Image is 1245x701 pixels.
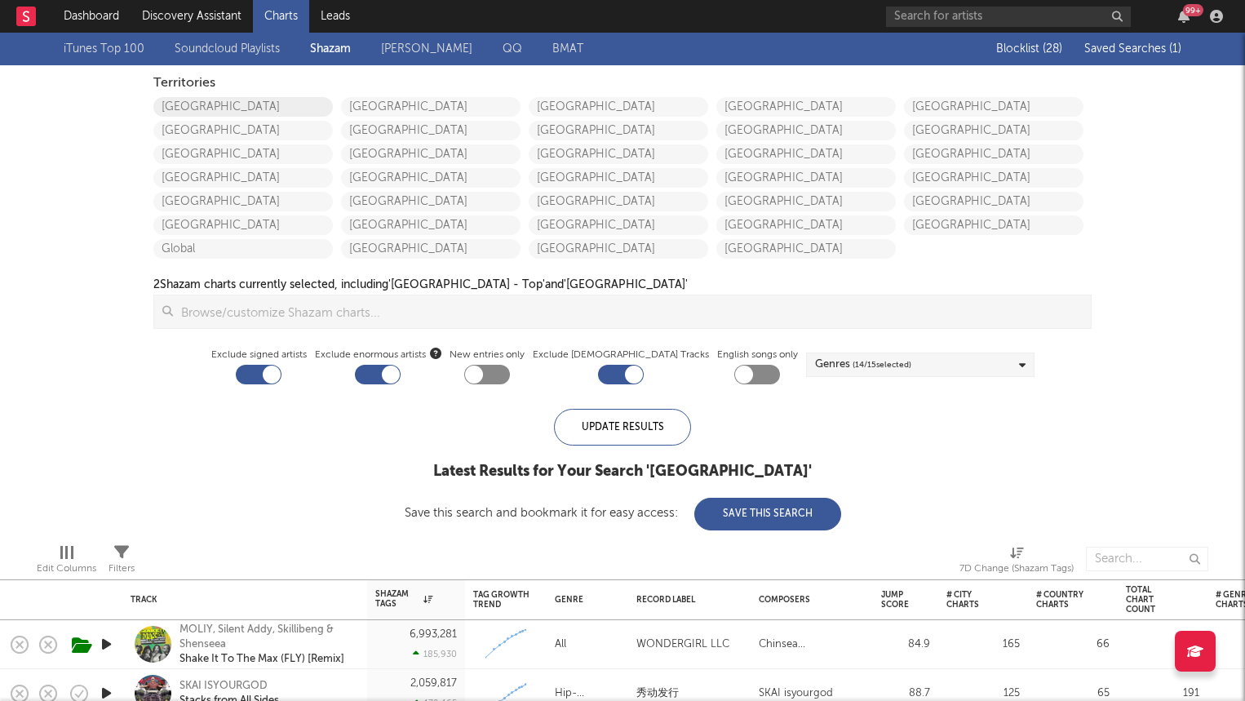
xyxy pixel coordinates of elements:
a: [GEOGRAPHIC_DATA] [341,215,521,235]
div: Filters [109,559,135,579]
a: [GEOGRAPHIC_DATA] [341,97,521,117]
a: Soundcloud Playlists [175,39,280,59]
a: MOLIY, Silent Addy, Skillibeng & ShenseeaShake It To The Max (FLY) [Remix] [179,623,355,667]
div: 6,993,281 [410,629,457,640]
span: Saved Searches [1084,43,1181,55]
label: New entries only [450,345,525,365]
div: 99 + [1183,4,1203,16]
a: QQ [503,39,522,59]
div: Shazam Tags [375,589,432,609]
div: Tag Growth Trend [473,590,530,610]
label: English songs only [717,345,798,365]
a: [GEOGRAPHIC_DATA] [904,144,1083,164]
a: [GEOGRAPHIC_DATA] [153,97,333,117]
a: [GEOGRAPHIC_DATA] [341,121,521,140]
div: 185,930 [413,649,457,659]
div: Composers [759,595,857,605]
a: [GEOGRAPHIC_DATA] [716,192,896,211]
a: [GEOGRAPHIC_DATA] [716,144,896,164]
div: Edit Columns [37,539,96,586]
button: Save This Search [694,498,841,530]
div: SKAI ISYOURGOD [179,679,279,694]
div: # City Charts [946,590,995,610]
a: iTunes Top 100 [64,39,144,59]
a: [GEOGRAPHIC_DATA] [341,192,521,211]
div: Total Chart Count [1126,585,1175,614]
div: Chinsea [PERSON_NAME], [PERSON_NAME] Ama [PERSON_NAME] [PERSON_NAME], [PERSON_NAME] [759,635,865,654]
span: ( 1 ) [1169,43,1181,55]
div: MOLIY, Silent Addy, Skillibeng & Shenseea [179,623,355,652]
div: WONDERGIRL LLC [636,635,729,654]
div: Territories [153,73,1092,93]
div: 2,059,817 [410,678,457,689]
div: Genre [555,595,612,605]
div: Edit Columns [37,559,96,579]
div: 7D Change (Shazam Tags) [959,539,1074,586]
a: [GEOGRAPHIC_DATA] [153,215,333,235]
div: Genres [815,355,911,375]
label: Exclude [DEMOGRAPHIC_DATA] Tracks [533,345,709,365]
div: 165 [946,635,1020,654]
div: Save this search and bookmark it for easy access: [405,507,841,519]
span: ( 14 / 15 selected) [853,355,911,375]
div: 2 Shazam charts currently selected, including '[GEOGRAPHIC_DATA] - Top' and '[GEOGRAPHIC_DATA]' [153,275,688,295]
a: [GEOGRAPHIC_DATA] [529,144,708,164]
div: Track [131,595,351,605]
input: Browse/customize Shazam charts... [173,295,1091,328]
div: 66 [1036,635,1110,654]
div: Jump Score [881,590,909,610]
a: [GEOGRAPHIC_DATA] [529,97,708,117]
a: [GEOGRAPHIC_DATA] [716,97,896,117]
div: Shake It To The Max (FLY) [Remix] [179,652,355,667]
a: [GEOGRAPHIC_DATA] [716,215,896,235]
a: [GEOGRAPHIC_DATA] [341,168,521,188]
div: Filters [109,539,135,586]
a: [GEOGRAPHIC_DATA] [529,192,708,211]
span: Exclude enormous artists [315,345,441,365]
a: [GEOGRAPHIC_DATA] [529,239,708,259]
a: [GEOGRAPHIC_DATA] [341,144,521,164]
a: [GEOGRAPHIC_DATA] [341,239,521,259]
a: [PERSON_NAME] [381,39,472,59]
div: Update Results [554,409,691,446]
a: [GEOGRAPHIC_DATA] [904,192,1083,211]
a: [GEOGRAPHIC_DATA] [529,215,708,235]
a: [GEOGRAPHIC_DATA] [904,121,1083,140]
input: Search for artists [886,7,1131,27]
a: [GEOGRAPHIC_DATA] [904,215,1083,235]
a: [GEOGRAPHIC_DATA] [153,192,333,211]
a: [GEOGRAPHIC_DATA] [529,168,708,188]
a: [GEOGRAPHIC_DATA] [529,121,708,140]
a: [GEOGRAPHIC_DATA] [153,144,333,164]
a: BMAT [552,39,583,59]
div: All [555,635,566,654]
a: [GEOGRAPHIC_DATA] [716,239,896,259]
div: # Country Charts [1036,590,1085,610]
div: 7D Change (Shazam Tags) [959,559,1074,579]
button: Saved Searches (1) [1079,42,1181,55]
a: [GEOGRAPHIC_DATA] [716,121,896,140]
button: Exclude enormous artists [430,345,441,361]
a: [GEOGRAPHIC_DATA] [904,97,1083,117]
input: Search... [1086,547,1208,571]
div: 232 [1126,635,1199,654]
button: 99+ [1178,10,1190,23]
label: Exclude signed artists [211,345,307,365]
a: [GEOGRAPHIC_DATA] [716,168,896,188]
a: [GEOGRAPHIC_DATA] [153,121,333,140]
a: [GEOGRAPHIC_DATA] [153,168,333,188]
a: [GEOGRAPHIC_DATA] [904,168,1083,188]
span: ( 28 ) [1043,43,1062,55]
div: Latest Results for Your Search ' [GEOGRAPHIC_DATA] ' [405,462,841,481]
div: 84.9 [881,635,930,654]
a: Global [153,239,333,259]
span: Blocklist [996,43,1062,55]
div: Record Label [636,595,734,605]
